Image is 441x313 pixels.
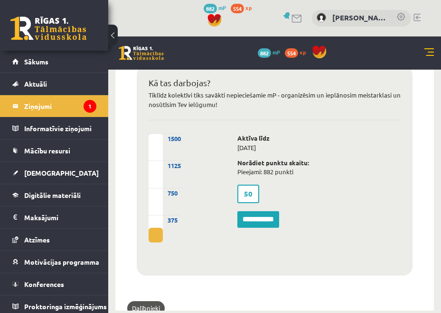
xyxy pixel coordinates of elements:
strong: Aktīva līdz [129,98,161,106]
a: Rīgas 1. Tālmācības vidusskola [10,17,86,40]
p: Tiklīdz kolektīvi tiks savākti nepieciešamie mP - organizēsim un ieplānosim meistarklasi un nosūt... [40,54,292,73]
span: Atzīmes [24,235,50,244]
a: Rīgas 1. Tālmācības vidusskola [10,9,56,24]
a: [DEMOGRAPHIC_DATA] [12,162,96,184]
span: [DEMOGRAPHIC_DATA] [24,169,99,177]
span: 882 [150,12,163,21]
span: xp [245,4,252,11]
span: Aktuāli [24,80,47,88]
span: 554 [231,4,244,13]
span: 554 [177,12,190,21]
a: Dalībnieki [19,265,56,279]
h2: Kā tas darbojas? [40,41,292,52]
legend: Ziņojumi [24,95,96,117]
legend: Informatīvie ziņojumi [24,117,96,139]
a: 882 mP [204,4,226,11]
a: Aktuāli [12,73,96,95]
a: 554 xp [177,12,202,19]
a: Motivācijas programma [12,251,96,273]
span: Mācību resursi [24,146,70,155]
span: Proktoringa izmēģinājums [24,302,107,311]
img: Anna Leibus [317,13,326,22]
a: Atzīmes [12,229,96,250]
div: 750 [40,152,72,161]
a: Digitālie materiāli [12,184,96,206]
span: mP [164,12,172,19]
legend: Maksājumi [24,206,96,228]
span: Sākums [24,57,48,66]
p: [DATE] [129,97,292,116]
p: Pieejami: 882 punkti [129,122,292,141]
a: Informatīvie ziņojumi [12,117,96,139]
span: xp [191,12,197,19]
div: 1500 [40,97,75,107]
a: Konferences [12,273,96,295]
span: Konferences [24,280,64,288]
a: Sākums [12,51,96,72]
a: 554 xp [231,4,256,11]
span: Motivācijas programma [24,258,99,266]
a: Mācību resursi [12,140,96,161]
span: Digitālie materiāli [24,191,81,199]
a: Maksājumi [12,206,96,228]
label: 50 [129,148,151,167]
i: 1 [84,100,96,113]
span: mP [218,4,226,11]
div: 1125 [40,124,75,134]
a: [PERSON_NAME] [332,12,387,23]
span: 882 [204,4,217,13]
strong: Norādiet punktu skaitu: [129,122,201,130]
a: Ziņojumi1 [12,95,96,117]
div: 375 [40,179,72,188]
